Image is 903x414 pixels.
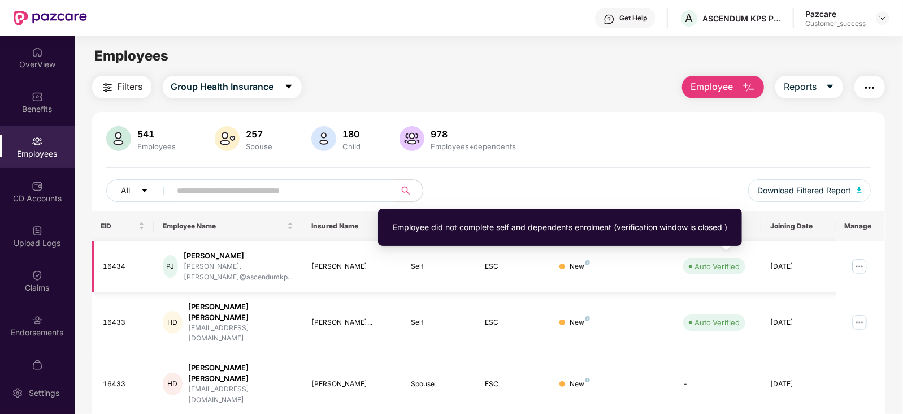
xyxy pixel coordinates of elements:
img: svg+xml;base64,PHN2ZyBpZD0iQ2xhaW0iIHhtbG5zPSJodHRwOi8vd3d3LnczLm9yZy8yMDAwL3N2ZyIgd2lkdGg9IjIwIi... [32,270,43,281]
div: [PERSON_NAME] [PERSON_NAME] [188,363,294,384]
div: [DATE] [770,379,827,390]
th: Joining Date [761,211,836,241]
img: svg+xml;base64,PHN2ZyB4bWxucz0iaHR0cDovL3d3dy53My5vcmcvMjAwMC9zdmciIHhtbG5zOnhsaW5rPSJodHRwOi8vd3... [857,187,862,193]
img: manageButton [850,313,869,331]
div: ESC [485,317,542,328]
div: 16434 [103,261,145,272]
div: Child [341,142,363,151]
img: svg+xml;base64,PHN2ZyBpZD0iRW1wbG95ZWVzIiB4bWxucz0iaHR0cDovL3d3dy53My5vcmcvMjAwMC9zdmciIHdpZHRoPS... [32,136,43,147]
div: Endorsement Status [559,222,665,231]
span: caret-down [826,82,835,92]
span: search [395,186,417,195]
img: svg+xml;base64,PHN2ZyB4bWxucz0iaHR0cDovL3d3dy53My5vcmcvMjAwMC9zdmciIHhtbG5zOnhsaW5rPSJodHRwOi8vd3... [400,126,424,151]
img: svg+xml;base64,PHN2ZyBpZD0iVXBsb2FkX0xvZ3MiIGRhdGEtbmFtZT0iVXBsb2FkIExvZ3MiIHhtbG5zPSJodHRwOi8vd3... [32,225,43,236]
img: svg+xml;base64,PHN2ZyB4bWxucz0iaHR0cDovL3d3dy53My5vcmcvMjAwMC9zdmciIHdpZHRoPSIyNCIgaGVpZ2h0PSIyNC... [863,81,876,94]
th: EID [92,211,154,241]
img: svg+xml;base64,PHN2ZyB4bWxucz0iaHR0cDovL3d3dy53My5vcmcvMjAwMC9zdmciIHdpZHRoPSIyNCIgaGVpZ2h0PSIyNC... [101,81,114,94]
img: svg+xml;base64,PHN2ZyB4bWxucz0iaHR0cDovL3d3dy53My5vcmcvMjAwMC9zdmciIHhtbG5zOnhsaW5rPSJodHRwOi8vd3... [215,126,240,151]
div: Customer_success [805,19,866,28]
div: Self [411,317,467,328]
img: svg+xml;base64,PHN2ZyBpZD0iRHJvcGRvd24tMzJ4MzIiIHhtbG5zPSJodHRwOi8vd3d3LnczLm9yZy8yMDAwL3N2ZyIgd2... [878,14,887,23]
div: 541 [136,128,179,140]
div: ESC [485,379,542,390]
img: svg+xml;base64,PHN2ZyB4bWxucz0iaHR0cDovL3d3dy53My5vcmcvMjAwMC9zdmciIHdpZHRoPSI4IiBoZWlnaHQ9IjgiIH... [585,260,590,265]
div: PJ [163,255,177,278]
button: Download Filtered Report [748,179,871,202]
img: svg+xml;base64,PHN2ZyBpZD0iSGVscC0zMngzMiIgeG1sbnM9Imh0dHA6Ly93d3cudzMub3JnLzIwMDAvc3ZnIiB3aWR0aD... [604,14,615,25]
img: svg+xml;base64,PHN2ZyBpZD0iQmVuZWZpdHMiIHhtbG5zPSJodHRwOi8vd3d3LnczLm9yZy8yMDAwL3N2ZyIgd2lkdGg9Ij... [32,91,43,102]
img: svg+xml;base64,PHN2ZyBpZD0iU2V0dGluZy0yMHgyMCIgeG1sbnM9Imh0dHA6Ly93d3cudzMub3JnLzIwMDAvc3ZnIiB3aW... [12,387,23,399]
div: [PERSON_NAME].[PERSON_NAME]@ascendumkp... [184,261,294,283]
div: HD [163,373,182,395]
div: [EMAIL_ADDRESS][DOMAIN_NAME] [188,323,294,344]
img: svg+xml;base64,PHN2ZyB4bWxucz0iaHR0cDovL3d3dy53My5vcmcvMjAwMC9zdmciIHdpZHRoPSI4IiBoZWlnaHQ9IjgiIH... [585,378,590,382]
span: Download Filtered Report [757,184,851,197]
img: manageButton [850,257,869,275]
button: search [395,179,423,202]
div: 180 [341,128,363,140]
img: svg+xml;base64,PHN2ZyBpZD0iSG9tZSIgeG1sbnM9Imh0dHA6Ly93d3cudzMub3JnLzIwMDAvc3ZnIiB3aWR0aD0iMjAiIG... [32,46,43,58]
div: 257 [244,128,275,140]
img: svg+xml;base64,PHN2ZyB4bWxucz0iaHR0cDovL3d3dy53My5vcmcvMjAwMC9zdmciIHdpZHRoPSI4IiBoZWlnaHQ9IjgiIH... [737,220,742,225]
th: Manage [836,211,885,241]
div: 978 [429,128,519,140]
button: Filters [92,76,151,98]
span: caret-down [141,187,149,196]
div: Employees [136,142,179,151]
div: [DATE] [770,317,827,328]
span: A [685,11,693,25]
div: [PERSON_NAME] [311,379,392,390]
div: [PERSON_NAME] [PERSON_NAME] [188,301,294,323]
button: Reportscaret-down [775,76,843,98]
img: svg+xml;base64,PHN2ZyBpZD0iTXlfT3JkZXJzIiBkYXRhLW5hbWU9Ik15IE9yZGVycyIgeG1sbnM9Imh0dHA6Ly93d3cudz... [32,359,43,370]
div: [PERSON_NAME]... [311,317,392,328]
span: All [121,184,131,197]
div: 16433 [103,317,145,328]
div: ESC [485,261,542,272]
span: Employee Name [163,222,285,231]
span: Employees [94,48,168,64]
img: svg+xml;base64,PHN2ZyB4bWxucz0iaHR0cDovL3d3dy53My5vcmcvMjAwMC9zdmciIHdpZHRoPSI4IiBoZWlnaHQ9IjgiIH... [585,316,590,321]
th: Insured Name [302,211,401,241]
span: Filters [118,80,143,94]
img: svg+xml;base64,PHN2ZyB4bWxucz0iaHR0cDovL3d3dy53My5vcmcvMjAwMC9zdmciIHhtbG5zOnhsaW5rPSJodHRwOi8vd3... [106,126,131,151]
th: Employee Name [154,211,302,241]
img: New Pazcare Logo [14,11,87,25]
img: svg+xml;base64,PHN2ZyB4bWxucz0iaHR0cDovL3d3dy53My5vcmcvMjAwMC9zdmciIHhtbG5zOnhsaW5rPSJodHRwOi8vd3... [311,126,336,151]
div: Settings [25,387,63,399]
div: [PERSON_NAME] [184,251,294,261]
div: HD [163,311,182,334]
button: Group Health Insurancecaret-down [163,76,302,98]
div: Auto Verified [694,261,740,272]
div: New [570,379,590,390]
div: New [570,261,590,272]
button: Allcaret-down [106,179,175,202]
th: Relationship [402,211,476,241]
div: New [570,317,590,328]
div: ASCENDUM KPS PRIVATE LIMITED [702,13,782,24]
img: svg+xml;base64,PHN2ZyB4bWxucz0iaHR0cDovL3d3dy53My5vcmcvMjAwMC9zdmciIHhtbG5zOnhsaW5rPSJodHRwOi8vd3... [742,81,756,94]
div: Platform Status [683,222,752,231]
div: Pazcare [805,8,866,19]
span: Relationship [411,222,459,231]
div: Employees+dependents [429,142,519,151]
span: Reports [784,80,817,94]
img: svg+xml;base64,PHN2ZyB4bWxucz0iaHR0cDovL3d3dy53My5vcmcvMjAwMC9zdmciIHdpZHRoPSI4IiBoZWlnaHQ9IjgiIH... [630,220,635,225]
div: Auto Verified [694,317,740,328]
div: [DATE] [770,261,827,272]
span: Employee [691,80,733,94]
div: Get Help [619,14,647,23]
span: Group Health Insurance [171,80,274,94]
span: caret-down [284,82,293,92]
th: Coverage Type [476,211,551,241]
div: Self [411,261,467,272]
div: [PERSON_NAME] [311,261,392,272]
img: svg+xml;base64,PHN2ZyBpZD0iQ0RfQWNjb3VudHMiIGRhdGEtbmFtZT0iQ0QgQWNjb3VudHMiIHhtbG5zPSJodHRwOi8vd3... [32,180,43,192]
img: svg+xml;base64,PHN2ZyBpZD0iRW5kb3JzZW1lbnRzIiB4bWxucz0iaHR0cDovL3d3dy53My5vcmcvMjAwMC9zdmciIHdpZH... [32,314,43,326]
div: Spouse [411,379,467,390]
span: EID [101,222,137,231]
div: Spouse [244,142,275,151]
div: 16433 [103,379,145,390]
div: [EMAIL_ADDRESS][DOMAIN_NAME] [188,384,294,406]
button: Employee [682,76,764,98]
